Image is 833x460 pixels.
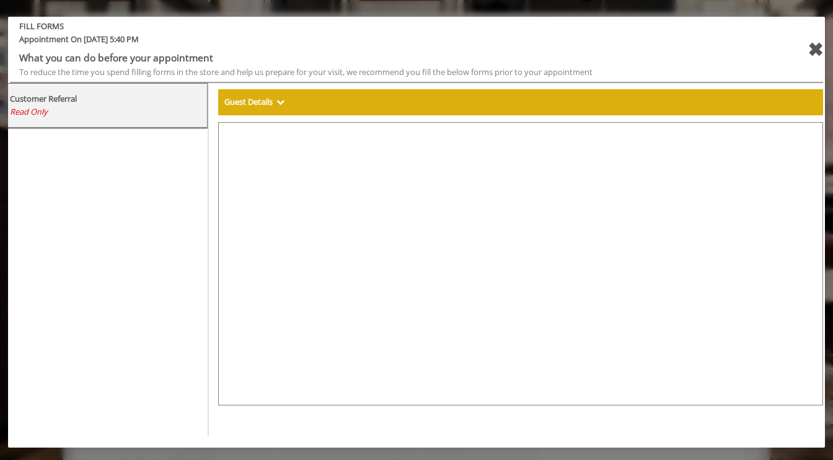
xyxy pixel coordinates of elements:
[19,66,744,79] div: To reduce the time you spend filling forms in the store and help us prepare for your visit, we re...
[218,122,823,405] iframe: formsViewWeb
[10,93,77,104] b: Customer Referral
[10,20,753,33] b: FILL FORMS
[10,106,48,117] span: Read Only
[10,33,753,51] span: Appointment On [DATE] 5:40 PM
[276,96,284,107] span: Show
[224,96,273,107] b: Guest Details
[808,35,823,64] div: close forms
[218,89,823,115] div: Guest Details Show
[19,51,213,64] b: What you can do before your appointment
